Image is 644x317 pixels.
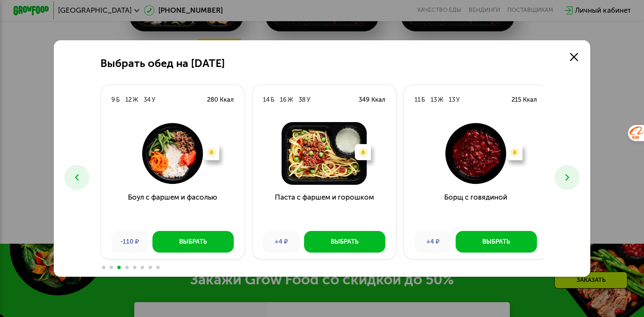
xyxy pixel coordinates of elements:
div: 280 Ккал [207,95,234,104]
button: Выбрать [456,231,537,253]
div: 38 [299,95,306,104]
div: +4 ₽ [415,231,451,253]
h3: Боул с фаршем и фасолью [101,192,245,224]
button: Выбрать [152,231,234,253]
div: Б [116,95,120,104]
div: 215 Ккал [511,95,537,104]
div: +4 ₽ [263,231,300,253]
div: Ж [133,95,138,104]
div: 13 [431,95,437,104]
img: Паста с фаршем и горошком [259,122,389,185]
img: Борщ с говядиной [411,122,540,185]
div: Б [271,95,274,104]
h3: Паста с фаршем и горошком [252,192,396,224]
button: Выбрать [304,231,385,253]
h2: Выбрать обед на [DATE] [100,57,225,70]
div: У [456,95,460,104]
div: Выбрать [331,237,359,246]
div: 14 [263,95,270,104]
div: У [307,95,310,104]
div: Ж [287,95,293,104]
div: Ж [438,95,443,104]
div: 12 [125,95,132,104]
div: Б [421,95,425,104]
div: 9 [111,95,115,104]
img: Боул с фаршем и фасолью [108,122,237,185]
div: Выбрать [482,237,510,246]
h3: Борщ с говядиной [404,192,548,224]
div: 16 [280,95,287,104]
div: 34 [144,95,151,104]
div: 11 [415,95,420,104]
div: Выбрать [179,237,207,246]
div: У [152,95,155,104]
div: 13 [449,95,455,104]
div: 349 Ккал [359,95,385,104]
div: -110 ₽ [111,231,148,253]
